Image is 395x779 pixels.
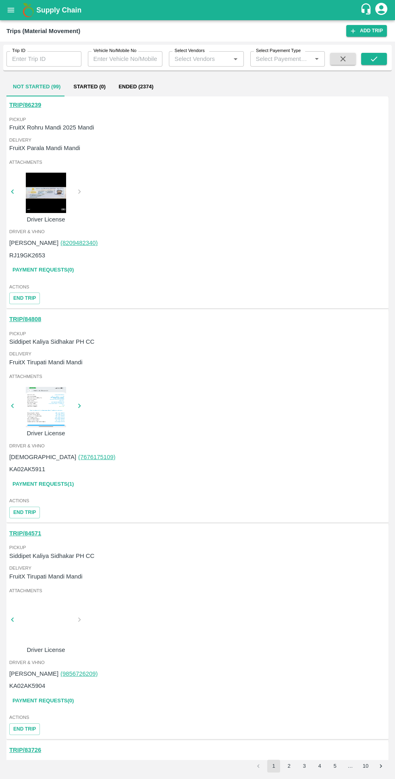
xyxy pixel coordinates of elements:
[36,6,81,14] b: Supply Chain
[9,251,45,260] p: RJ19GK2653
[9,240,58,246] span: [PERSON_NAME]
[36,4,360,16] a: Supply Chain
[9,572,386,581] p: FruitX Tirupati Mandi Mandi
[9,723,40,735] button: Tracking Url
[60,670,98,677] a: (9856726209)
[9,454,76,460] span: [DEMOGRAPHIC_DATA]
[9,465,45,474] p: KA02AK5911
[88,51,163,67] input: Enter Vehicle No/Mobile No
[112,77,160,96] button: Ended (2374)
[9,373,386,380] span: Attachments
[9,263,77,277] a: Payment Requests(0)
[9,102,41,108] a: TRIP/86239
[9,337,386,346] p: Siddipet Kaliya Sidhakar PH CC
[313,760,326,773] button: Go to page 4
[9,442,386,449] span: Driver & VHNo
[171,54,228,64] input: Select Vendors
[360,3,374,17] div: customer-support
[9,747,41,753] a: TRIP/83726
[9,551,386,560] p: Siddipet Kaliya Sidhakar PH CC
[9,477,77,491] a: Payment Requests(1)
[6,51,81,67] input: Enter Trip ID
[78,454,115,460] a: (7676175109)
[9,136,386,144] span: Delivery
[344,762,357,770] div: …
[9,144,386,152] p: FruitX Parala Mandi Mandi
[9,283,386,290] span: Actions
[9,350,386,357] span: Delivery
[9,116,386,123] span: Pickup
[9,159,386,166] span: Attachments
[374,760,387,773] button: Go to next page
[9,330,386,337] span: Pickup
[6,26,80,36] div: Trips (Material Movement)
[267,760,280,773] button: page 1
[16,429,76,438] p: Driver License
[9,316,41,322] a: TRIP/84808
[9,228,386,235] span: Driver & VHNo
[2,1,20,19] button: open drawer
[328,760,341,773] button: Go to page 5
[256,48,301,54] label: Select Payement Type
[9,358,386,367] p: FruitX Tirupati Mandi Mandi
[298,760,311,773] button: Go to page 3
[9,587,386,594] span: Attachments
[9,681,45,690] p: KA02AK5904
[16,215,76,224] p: Driver License
[283,760,295,773] button: Go to page 2
[9,694,77,708] a: Payment Requests(0)
[9,123,386,132] p: FruitX Rohru Mandi 2025 Mandi
[20,2,36,18] img: logo
[9,292,40,304] button: Tracking Url
[253,54,310,64] input: Select Payement Type
[9,659,386,666] span: Driver & VHNo
[359,760,372,773] button: Go to page 10
[175,48,205,54] label: Select Vendors
[94,48,136,54] label: Vehicle No/Mobile No
[9,497,386,504] span: Actions
[6,77,67,96] button: Not Started (99)
[9,507,40,518] button: Tracking Url
[16,645,76,654] p: Driver License
[374,2,389,19] div: account of current user
[60,240,98,246] a: (8209482340)
[9,544,386,551] span: Pickup
[9,714,386,721] span: Actions
[9,670,58,677] span: [PERSON_NAME]
[251,760,389,773] nav: pagination navigation
[9,564,386,572] span: Delivery
[230,54,241,64] button: Open
[312,54,322,64] button: Open
[67,77,112,96] button: Started (0)
[12,48,25,54] label: Trip ID
[9,530,41,537] a: TRIP/84571
[346,25,387,37] a: Add Trip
